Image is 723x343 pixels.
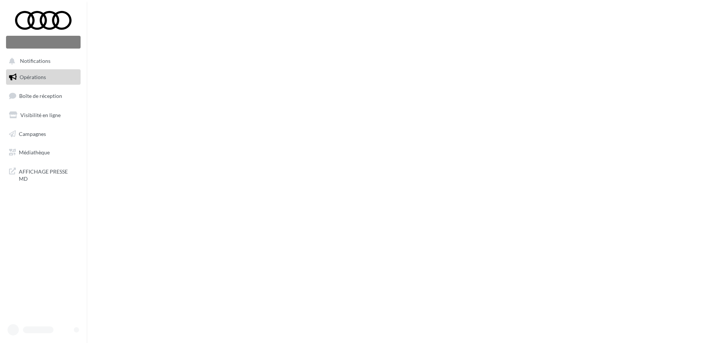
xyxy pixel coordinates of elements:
span: Boîte de réception [19,93,62,99]
span: Médiathèque [19,149,50,155]
a: Opérations [5,69,82,85]
a: AFFICHAGE PRESSE MD [5,163,82,186]
a: Boîte de réception [5,88,82,104]
a: Médiathèque [5,145,82,160]
span: Visibilité en ligne [20,112,61,118]
span: Campagnes [19,130,46,137]
a: Visibilité en ligne [5,107,82,123]
span: Notifications [20,58,50,64]
div: Nouvelle campagne [6,36,81,49]
span: AFFICHAGE PRESSE MD [19,166,78,183]
a: Campagnes [5,126,82,142]
span: Opérations [20,74,46,80]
